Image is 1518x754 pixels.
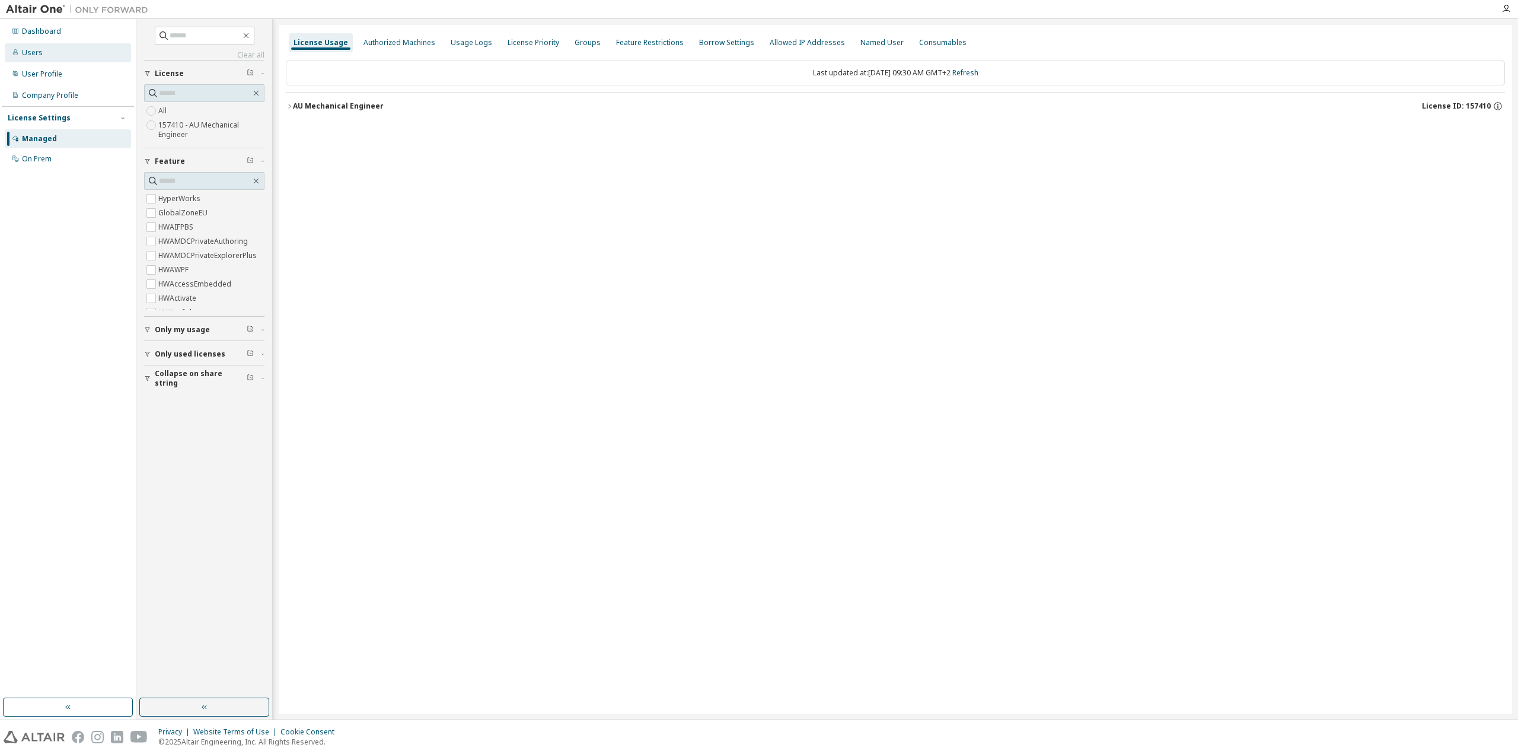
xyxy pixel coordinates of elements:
[247,69,254,78] span: Clear filter
[144,317,264,343] button: Only my usage
[144,365,264,392] button: Collapse on share string
[22,27,61,36] div: Dashboard
[144,50,264,60] a: Clear all
[286,93,1505,119] button: AU Mechanical EngineerLicense ID: 157410
[158,737,342,747] p: © 2025 Altair Engineering, Inc. All Rights Reserved.
[158,306,196,320] label: HWAcufwh
[22,69,62,79] div: User Profile
[247,349,254,359] span: Clear filter
[952,68,978,78] a: Refresh
[111,731,123,743] img: linkedin.svg
[158,263,191,277] label: HWAWPF
[363,38,435,47] div: Authorized Machines
[294,38,348,47] div: License Usage
[158,277,234,291] label: HWAccessEmbedded
[158,249,259,263] label: HWAMDCPrivateExplorerPlus
[144,341,264,367] button: Only used licenses
[22,91,78,100] div: Company Profile
[158,727,193,737] div: Privacy
[6,4,154,15] img: Altair One
[155,325,210,335] span: Only my usage
[22,48,43,58] div: Users
[193,727,280,737] div: Website Terms of Use
[155,349,225,359] span: Only used licenses
[155,369,247,388] span: Collapse on share string
[158,220,196,234] label: HWAIFPBS
[247,374,254,383] span: Clear filter
[144,148,264,174] button: Feature
[293,101,384,111] div: AU Mechanical Engineer
[158,291,199,306] label: HWActivate
[22,154,52,164] div: On Prem
[247,157,254,166] span: Clear filter
[451,38,492,47] div: Usage Logs
[158,206,210,220] label: GlobalZoneEU
[158,192,203,206] label: HyperWorks
[1422,101,1491,111] span: License ID: 157410
[91,731,104,743] img: instagram.svg
[919,38,967,47] div: Consumables
[8,113,71,123] div: License Settings
[158,234,250,249] label: HWAMDCPrivateAuthoring
[575,38,601,47] div: Groups
[286,61,1505,85] div: Last updated at: [DATE] 09:30 AM GMT+2
[155,157,185,166] span: Feature
[860,38,904,47] div: Named User
[155,69,184,78] span: License
[770,38,845,47] div: Allowed IP Addresses
[280,727,342,737] div: Cookie Consent
[130,731,148,743] img: youtube.svg
[158,118,264,142] label: 157410 - AU Mechanical Engineer
[72,731,84,743] img: facebook.svg
[699,38,754,47] div: Borrow Settings
[144,61,264,87] button: License
[22,134,57,144] div: Managed
[508,38,559,47] div: License Priority
[158,104,169,118] label: All
[4,731,65,743] img: altair_logo.svg
[247,325,254,335] span: Clear filter
[616,38,684,47] div: Feature Restrictions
